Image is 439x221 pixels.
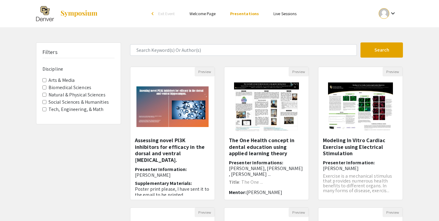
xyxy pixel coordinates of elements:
iframe: Chat [5,194,26,216]
h6: Presenter Informations: [229,160,304,177]
strong: Title [229,179,240,185]
a: Welcome Page [189,11,216,16]
a: Live Sessions [273,11,297,16]
p: Exercise is a mechanical stimulus that provides numerous health benefits to different organs. In ... [323,174,398,193]
button: Preview [195,208,215,217]
div: arrow_back_ios [152,12,155,15]
img: Symposium by ForagerOne [60,10,98,17]
button: Preview [383,67,403,76]
span: [PERSON_NAME], [PERSON_NAME] , [PERSON_NAME] ... [229,165,303,177]
img: <p class="ql-align-center"><strong style="color: rgb(0, 0, 0);">The One Health concept in dental ... [228,76,305,137]
label: Biomedical Sciences [49,84,91,91]
p: : The One ... [229,180,304,185]
span: Exit Event [158,11,175,16]
button: Preview [383,208,403,217]
mat-icon: Expand account dropdown [389,10,397,17]
h6: Discipline [42,66,115,72]
label: Tech, Engineering, & Math [49,106,104,113]
h5: The One Health concept in dental education using applied learning theory [229,137,304,157]
input: Search Keyword(s) Or Author(s) [130,44,357,56]
button: Preview [195,67,215,76]
span: [PERSON_NAME] [323,165,359,172]
span: [PERSON_NAME] [246,189,282,196]
span: Mentor: [229,189,246,196]
div: Open Presentation <p>Assessing novel PI3K inhibitors for efficacy in the dorsal and ventral hippo... [130,67,215,200]
label: Natural & Physical Sciences [49,91,106,99]
label: Arts & Media [49,77,75,84]
button: Search [360,42,403,58]
h5: Assessing novel PI3K inhibitors for efficacy in the dorsal and ventral [MEDICAL_DATA]. [135,137,210,163]
p: Poster print please, I have sent it to the email to be printed. [135,186,210,198]
button: Expand account dropdown [372,7,403,20]
button: Preview [289,67,309,76]
img: <p>Assessing novel PI3K inhibitors for efficacy in the dorsal and ventral hippocampus.</p> [130,80,215,133]
h5: Modeling In Vitro Cardiac Exercise using Electrical Stimulation [323,137,398,157]
div: Open Presentation <p class="ql-align-center"><strong style="color: rgb(0, 0, 0);">The One Health ... [224,67,309,200]
h6: Presenter Information: [323,160,398,171]
span: [PERSON_NAME] [135,172,171,178]
h6: Presenter Information: [135,166,210,178]
span: Supplementary Materials: [135,180,192,186]
a: Presentations [230,11,259,16]
div: Open Presentation <p>Modeling In Vitro Cardiac Exercise using Electrical Stimulation&nbsp;</p> [318,67,403,200]
h5: Filters [42,49,58,55]
button: Preview [289,208,309,217]
label: Social Sciences & Humanities [49,99,109,106]
img: <p>Modeling In Vitro Cardiac Exercise using Electrical Stimulation&nbsp;</p> [322,76,399,137]
a: The 2025 Research and Creative Activities Symposium (RaCAS) [36,6,98,21]
img: The 2025 Research and Creative Activities Symposium (RaCAS) [36,6,54,21]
